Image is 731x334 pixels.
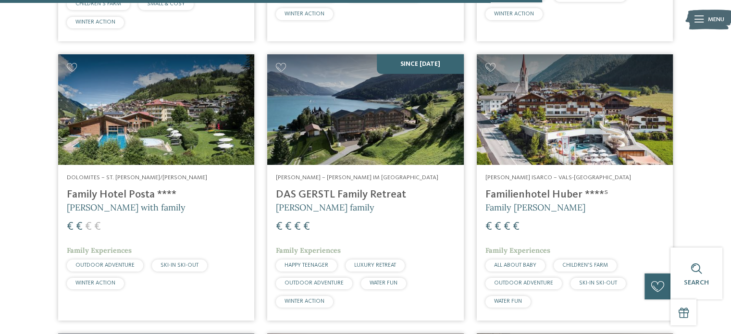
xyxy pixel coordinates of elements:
span: Family Experiences [485,246,550,255]
span: € [67,221,74,233]
span: € [94,221,101,233]
a: Looking for family hotels? Find the best ones here! [PERSON_NAME] Isarco – Vals-[GEOGRAPHIC_DATA]... [477,54,673,321]
span: [PERSON_NAME] family [276,202,374,213]
span: [PERSON_NAME] Isarco – Vals-[GEOGRAPHIC_DATA] [485,174,631,181]
img: Looking for family hotels? Find the best ones here! [477,54,673,165]
span: € [276,221,283,233]
span: € [85,221,92,233]
span: € [513,221,520,233]
img: Looking for family hotels? Find the best ones here! [267,54,463,165]
span: CHILDREN’S FARM [75,1,121,7]
span: WINTER ACTION [75,19,115,25]
span: LUXURY RETREAT [354,262,396,268]
span: WATER FUN [494,298,522,304]
span: € [303,221,310,233]
span: € [504,221,510,233]
span: OUTDOOR ADVENTURE [494,280,553,286]
span: [PERSON_NAME] with family [67,202,186,213]
span: OUTDOOR ADVENTURE [75,262,135,268]
span: € [485,221,492,233]
span: € [285,221,292,233]
a: Looking for family hotels? Find the best ones here! Dolomites – St. [PERSON_NAME]/[PERSON_NAME] F... [58,54,254,321]
span: Family [PERSON_NAME] [485,202,585,213]
span: SMALL & COSY [147,1,185,7]
a: Looking for family hotels? Find the best ones here! SINCE [DATE] [PERSON_NAME] – [PERSON_NAME] im... [267,54,463,321]
span: WINTER ACTION [285,11,324,17]
span: Search [684,279,709,286]
span: [PERSON_NAME] – [PERSON_NAME] im [GEOGRAPHIC_DATA] [276,174,438,181]
span: OUTDOOR ADVENTURE [285,280,344,286]
h4: Family Hotel Posta **** [67,188,246,201]
span: WINTER ACTION [494,11,534,17]
span: Dolomites – St. [PERSON_NAME]/[PERSON_NAME] [67,174,207,181]
h4: Familienhotel Huber ****ˢ [485,188,664,201]
span: HAPPY TEENAGER [285,262,328,268]
span: WATER FUN [370,280,397,286]
span: SKI-IN SKI-OUT [579,280,617,286]
img: Looking for family hotels? Find the best ones here! [58,54,254,165]
span: ALL ABOUT BABY [494,262,536,268]
span: WINTER ACTION [285,298,324,304]
span: € [76,221,83,233]
span: € [495,221,501,233]
span: € [294,221,301,233]
span: CHILDREN’S FARM [562,262,608,268]
h4: DAS GERSTL Family Retreat [276,188,455,201]
span: WINTER ACTION [75,280,115,286]
span: SKI-IN SKI-OUT [161,262,198,268]
span: Family Experiences [67,246,132,255]
span: Family Experiences [276,246,341,255]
